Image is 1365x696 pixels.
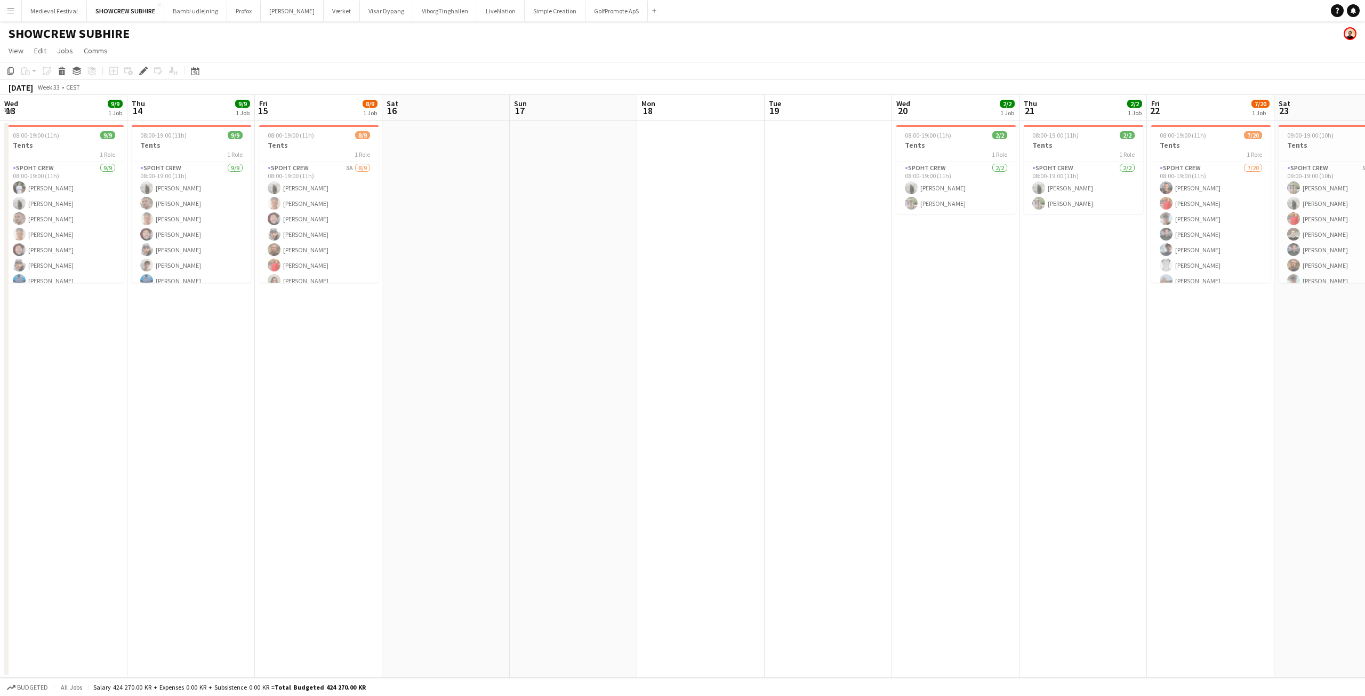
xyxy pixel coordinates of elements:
[268,131,314,139] span: 08:00-19:00 (11h)
[22,1,87,21] button: Medieval Festival
[5,682,50,693] button: Budgeted
[895,105,910,117] span: 20
[1120,131,1135,139] span: 2/2
[1022,105,1037,117] span: 21
[53,44,77,58] a: Jobs
[132,99,145,108] span: Thu
[258,105,268,117] span: 15
[1150,105,1160,117] span: 22
[1032,131,1079,139] span: 08:00-19:00 (11h)
[1287,131,1334,139] span: 09:00-19:00 (10h)
[1251,100,1270,108] span: 7/20
[1151,125,1271,283] div: 08:00-19:00 (11h)7/20Tents1 RoleSpoht Crew7/2008:00-19:00 (11h)[PERSON_NAME][PERSON_NAME][PERSON_...
[1247,150,1262,158] span: 1 Role
[1277,105,1290,117] span: 23
[1151,140,1271,150] h3: Tents
[30,44,51,58] a: Edit
[93,683,366,691] div: Salary 424 270.00 KR + Expenses 0.00 KR + Subsistence 0.00 KR =
[3,105,18,117] span: 13
[640,105,655,117] span: 18
[100,150,115,158] span: 1 Role
[132,125,251,283] app-job-card: 08:00-19:00 (11h)9/9Tents1 RoleSpoht Crew9/908:00-19:00 (11h)[PERSON_NAME][PERSON_NAME][PERSON_NA...
[9,46,23,55] span: View
[1279,99,1290,108] span: Sat
[259,162,379,322] app-card-role: Spoht Crew3A8/908:00-19:00 (11h)[PERSON_NAME][PERSON_NAME][PERSON_NAME][PERSON_NAME][PERSON_NAME]...
[4,99,18,108] span: Wed
[1252,109,1269,117] div: 1 Job
[1151,162,1271,492] app-card-role: Spoht Crew7/2008:00-19:00 (11h)[PERSON_NAME][PERSON_NAME][PERSON_NAME][PERSON_NAME][PERSON_NAME][...
[525,1,585,21] button: Simple Creation
[769,99,781,108] span: Tue
[4,44,28,58] a: View
[13,131,59,139] span: 08:00-19:00 (11h)
[355,131,370,139] span: 8/9
[17,684,48,691] span: Budgeted
[1024,140,1143,150] h3: Tents
[4,125,124,283] app-job-card: 08:00-19:00 (11h)9/9Tents1 RoleSpoht Crew9/908:00-19:00 (11h)[PERSON_NAME][PERSON_NAME][PERSON_NA...
[641,99,655,108] span: Mon
[259,140,379,150] h3: Tents
[235,100,250,108] span: 9/9
[9,26,130,42] h1: SHOWCREW SUBHIRE
[514,99,527,108] span: Sun
[57,46,73,55] span: Jobs
[324,1,360,21] button: Værket
[84,46,108,55] span: Comms
[261,1,324,21] button: [PERSON_NAME]
[1244,131,1262,139] span: 7/20
[259,125,379,283] app-job-card: 08:00-19:00 (11h)8/9Tents1 RoleSpoht Crew3A8/908:00-19:00 (11h)[PERSON_NAME][PERSON_NAME][PERSON_...
[360,1,413,21] button: Visar Dypang
[896,162,1016,214] app-card-role: Spoht Crew2/208:00-19:00 (11h)[PERSON_NAME][PERSON_NAME]
[477,1,525,21] button: LiveNation
[132,140,251,150] h3: Tents
[227,150,243,158] span: 1 Role
[1000,109,1014,117] div: 1 Job
[1151,99,1160,108] span: Fri
[992,131,1007,139] span: 2/2
[130,105,145,117] span: 14
[1024,162,1143,214] app-card-role: Spoht Crew2/208:00-19:00 (11h)[PERSON_NAME][PERSON_NAME]
[108,100,123,108] span: 9/9
[767,105,781,117] span: 19
[992,150,1007,158] span: 1 Role
[108,109,122,117] div: 1 Job
[1024,125,1143,214] app-job-card: 08:00-19:00 (11h)2/2Tents1 RoleSpoht Crew2/208:00-19:00 (11h)[PERSON_NAME][PERSON_NAME]
[87,1,164,21] button: SHOWCREW SUBHIRE
[1000,100,1015,108] span: 2/2
[35,83,62,91] span: Week 33
[1119,150,1135,158] span: 1 Role
[4,140,124,150] h3: Tents
[227,1,261,21] button: Profox
[1127,100,1142,108] span: 2/2
[100,131,115,139] span: 9/9
[363,100,378,108] span: 8/9
[385,105,398,117] span: 16
[896,140,1016,150] h3: Tents
[387,99,398,108] span: Sat
[413,1,477,21] button: ViborgTinghallen
[355,150,370,158] span: 1 Role
[79,44,112,58] a: Comms
[66,83,80,91] div: CEST
[228,131,243,139] span: 9/9
[275,683,366,691] span: Total Budgeted 424 270.00 KR
[259,99,268,108] span: Fri
[34,46,46,55] span: Edit
[59,683,84,691] span: All jobs
[236,109,250,117] div: 1 Job
[1344,27,1356,40] app-user-avatar: Armando NIkol Irom
[1160,131,1206,139] span: 08:00-19:00 (11h)
[164,1,227,21] button: Bambi udlejning
[132,162,251,322] app-card-role: Spoht Crew9/908:00-19:00 (11h)[PERSON_NAME][PERSON_NAME][PERSON_NAME][PERSON_NAME][PERSON_NAME][P...
[896,99,910,108] span: Wed
[4,162,124,322] app-card-role: Spoht Crew9/908:00-19:00 (11h)[PERSON_NAME][PERSON_NAME][PERSON_NAME][PERSON_NAME][PERSON_NAME][P...
[896,125,1016,214] app-job-card: 08:00-19:00 (11h)2/2Tents1 RoleSpoht Crew2/208:00-19:00 (11h)[PERSON_NAME][PERSON_NAME]
[363,109,377,117] div: 1 Job
[1024,99,1037,108] span: Thu
[9,82,33,93] div: [DATE]
[1128,109,1142,117] div: 1 Job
